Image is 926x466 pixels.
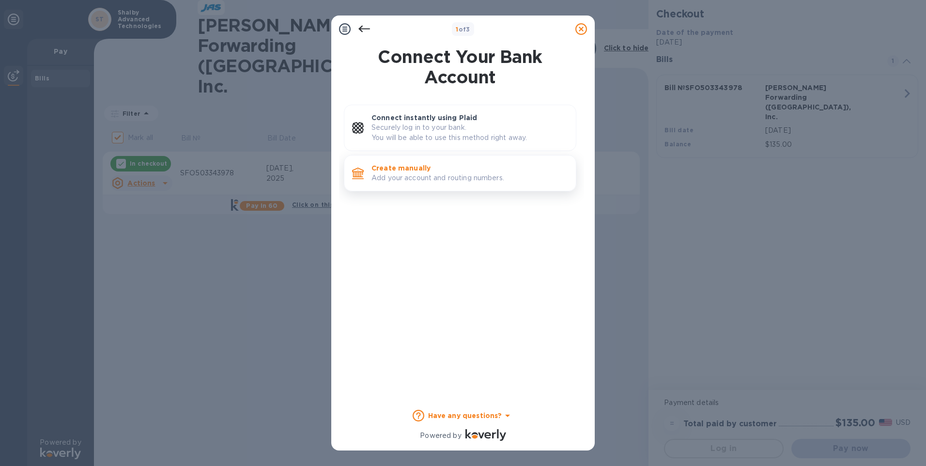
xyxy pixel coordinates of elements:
[456,26,458,33] span: 1
[456,26,470,33] b: of 3
[420,431,461,441] p: Powered by
[371,113,568,123] p: Connect instantly using Plaid
[465,429,506,441] img: Logo
[428,412,502,419] b: Have any questions?
[371,173,568,183] p: Add your account and routing numbers.
[371,123,568,143] p: Securely log in to your bank. You will be able to use this method right away.
[371,163,568,173] p: Create manually
[340,47,580,87] h1: Connect Your Bank Account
